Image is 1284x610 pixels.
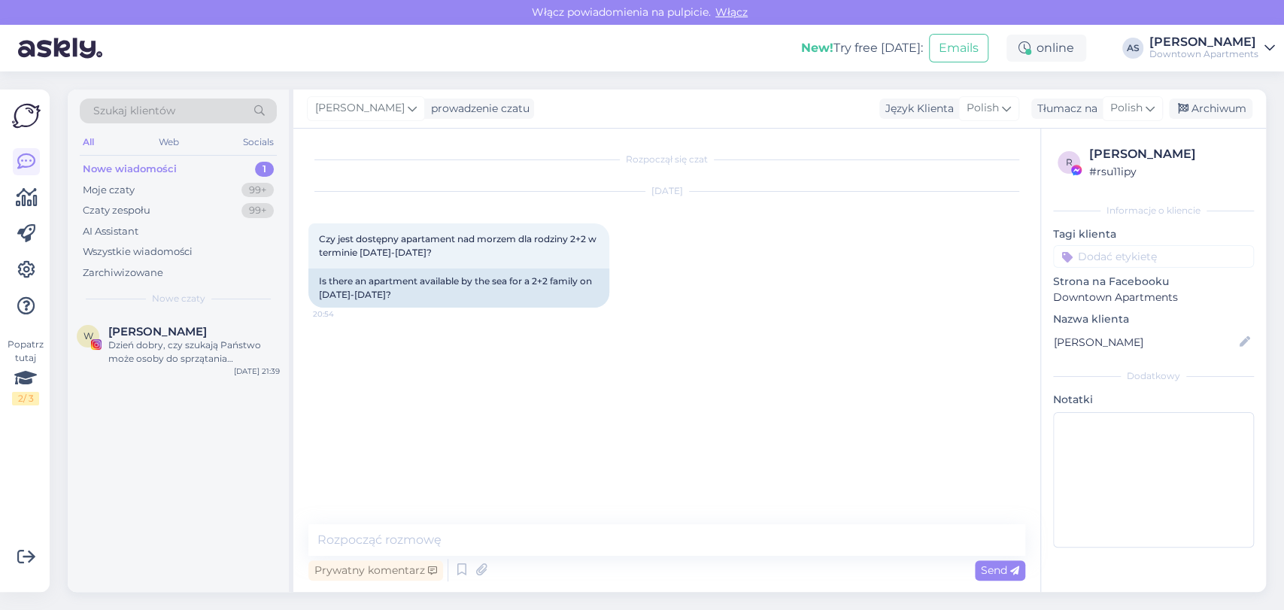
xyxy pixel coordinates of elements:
[967,100,999,117] span: Polish
[1066,156,1073,168] span: r
[234,366,280,377] div: [DATE] 21:39
[241,203,274,218] div: 99+
[1149,36,1275,60] a: [PERSON_NAME]Downtown Apartments
[308,153,1025,166] div: Rozpoczął się czat
[1089,145,1249,163] div: [PERSON_NAME]
[12,338,39,405] div: Popatrz tutaj
[1053,274,1254,290] p: Strona na Facebooku
[1054,334,1237,351] input: Dodaj nazwę
[80,132,97,152] div: All
[1053,226,1254,242] p: Tagi klienta
[1053,369,1254,383] div: Dodatkowy
[83,203,150,218] div: Czaty zespołu
[108,325,207,338] span: Weronika Orłowska
[83,266,163,281] div: Zarchiwizowane
[425,101,530,117] div: prowadzenie czatu
[801,41,833,55] b: New!
[1053,290,1254,305] p: Downtown Apartments
[315,100,405,117] span: [PERSON_NAME]
[308,269,609,308] div: Is there an apartment available by the sea for a 2+2 family on [DATE]-[DATE]?
[12,102,41,130] img: Askly Logo
[83,330,93,341] span: W
[1053,245,1254,268] input: Dodać etykietę
[308,560,443,581] div: Prywatny komentarz
[1089,163,1249,180] div: # rsu11ipy
[1149,36,1258,48] div: [PERSON_NAME]
[240,132,277,152] div: Socials
[1169,99,1252,119] div: Archiwum
[1110,100,1143,117] span: Polish
[1122,38,1143,59] div: AS
[801,39,923,57] div: Try free [DATE]:
[241,183,274,198] div: 99+
[83,183,135,198] div: Moje czaty
[152,292,205,305] span: Nowe czaty
[83,162,177,177] div: Nowe wiadomości
[1053,311,1254,327] p: Nazwa klienta
[319,233,599,258] span: Czy jest dostępny apartament nad morzem dla rodziny 2+2 w terminie [DATE]-[DATE]?
[308,184,1025,198] div: [DATE]
[1149,48,1258,60] div: Downtown Apartments
[12,392,39,405] div: 2 / 3
[83,244,193,259] div: Wszystkie wiadomości
[83,224,138,239] div: AI Assistant
[1053,392,1254,408] p: Notatki
[1053,204,1254,217] div: Informacje o kliencie
[981,563,1019,577] span: Send
[929,34,988,62] button: Emails
[108,338,280,366] div: Dzień dobry, czy szukają Państwo może osoby do sprzątania apartamentu w [GEOGRAPHIC_DATA]?😊
[156,132,182,152] div: Web
[313,308,369,320] span: 20:54
[879,101,954,117] div: Język Klienta
[93,103,175,119] span: Szukaj klientów
[1031,101,1097,117] div: Tłumacz na
[711,5,752,19] span: Włącz
[1006,35,1086,62] div: online
[255,162,274,177] div: 1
